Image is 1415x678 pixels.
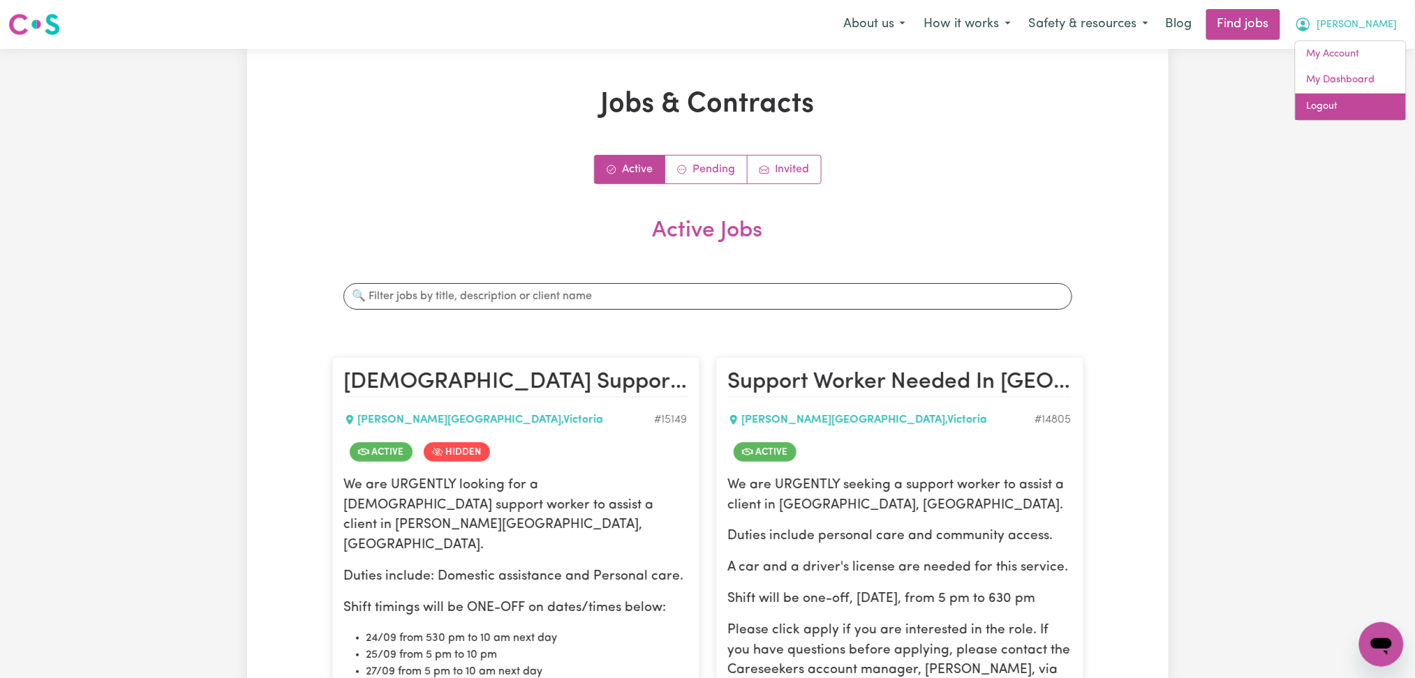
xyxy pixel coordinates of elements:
[344,476,688,556] p: We are URGENTLY looking for a [DEMOGRAPHIC_DATA] support worker to assist a client in [PERSON_NAM...
[1359,622,1404,667] iframe: Button to launch messaging window
[665,156,748,183] a: Contracts pending review
[366,630,688,647] li: 24/09 from 530 pm to 10 am next day
[366,647,688,663] li: 25/09 from 5 pm to 10 pm
[350,442,413,462] span: Job is active
[728,527,1072,547] p: Duties include personal care and community access.
[344,598,688,619] p: Shift timings will be ONE-OFF on dates/times below:
[424,442,490,462] span: Job is hidden
[728,412,1035,428] div: [PERSON_NAME][GEOGRAPHIC_DATA] , Victoria
[332,218,1083,266] h2: Active Jobs
[1295,40,1407,121] div: My Account
[344,369,688,397] h2: Female Support Worker Needed In Melton South, VIC
[1206,9,1280,40] a: Find jobs
[1296,93,1406,120] a: Logout
[834,10,914,39] button: About us
[1157,9,1201,40] a: Blog
[1286,10,1407,39] button: My Account
[655,412,688,428] div: Job ID #15149
[1020,10,1157,39] button: Safety & resources
[8,8,60,40] a: Careseekers logo
[343,283,1072,310] input: 🔍 Filter jobs by title, description or client name
[728,558,1072,578] p: A car and a driver's license are needed for this service.
[1296,67,1406,93] a: My Dashboard
[734,442,797,462] span: Job is active
[344,412,655,428] div: [PERSON_NAME][GEOGRAPHIC_DATA] , Victoria
[595,156,665,183] a: Active jobs
[1296,41,1406,68] a: My Account
[332,88,1083,121] h1: Jobs & Contracts
[8,12,60,37] img: Careseekers logo
[914,10,1020,39] button: How it works
[1035,412,1072,428] div: Job ID #14805
[728,369,1072,397] h2: Support Worker Needed In Deanside, VIC
[728,476,1072,516] p: We are URGENTLY seeking a support worker to assist a client in [GEOGRAPHIC_DATA], [GEOGRAPHIC_DATA].
[748,156,821,183] a: Job invitations
[728,589,1072,610] p: Shift will be one-off, [DATE], from 5 pm to 630 pm
[344,567,688,587] p: Duties include: Domestic assistance and Personal care.
[1317,17,1398,33] span: [PERSON_NAME]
